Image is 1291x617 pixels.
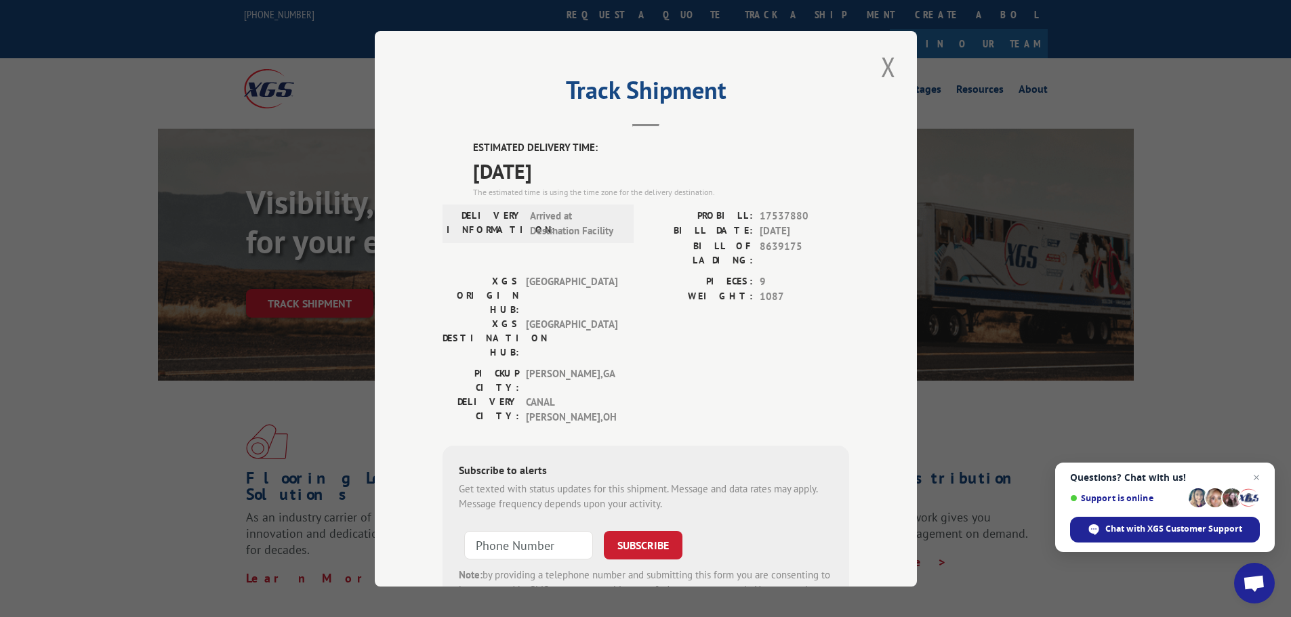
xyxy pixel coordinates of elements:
label: BILL DATE: [646,224,753,239]
span: Chat with XGS Customer Support [1105,523,1242,535]
div: Get texted with status updates for this shipment. Message and data rates may apply. Message frequ... [459,481,833,511]
span: CANAL [PERSON_NAME] , OH [526,394,617,425]
span: 9 [760,274,849,289]
label: XGS DESTINATION HUB: [443,316,519,359]
span: Support is online [1070,493,1184,503]
span: [GEOGRAPHIC_DATA] [526,316,617,359]
span: [DATE] [473,155,849,186]
button: SUBSCRIBE [604,530,682,559]
span: Questions? Chat with us! [1070,472,1260,483]
span: Chat with XGS Customer Support [1070,517,1260,542]
label: WEIGHT: [646,289,753,305]
label: DELIVERY CITY: [443,394,519,425]
span: [DATE] [760,224,849,239]
label: PIECES: [646,274,753,289]
label: PICKUP CITY: [443,366,519,394]
div: The estimated time is using the time zone for the delivery destination. [473,186,849,198]
span: 8639175 [760,238,849,267]
button: Close modal [877,48,900,85]
label: BILL OF LADING: [646,238,753,267]
label: DELIVERY INFORMATION: [447,208,523,238]
span: 17537880 [760,208,849,224]
label: XGS ORIGIN HUB: [443,274,519,316]
label: ESTIMATED DELIVERY TIME: [473,140,849,156]
div: Subscribe to alerts [459,461,833,481]
div: by providing a telephone number and submitting this form you are consenting to be contacted by SM... [459,567,833,613]
span: [PERSON_NAME] , GA [526,366,617,394]
span: 1087 [760,289,849,305]
input: Phone Number [464,530,593,559]
strong: Note: [459,568,483,580]
span: Arrived at Destination Facility [530,208,621,238]
span: [GEOGRAPHIC_DATA] [526,274,617,316]
h2: Track Shipment [443,81,849,106]
label: PROBILL: [646,208,753,224]
a: Open chat [1234,563,1275,603]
